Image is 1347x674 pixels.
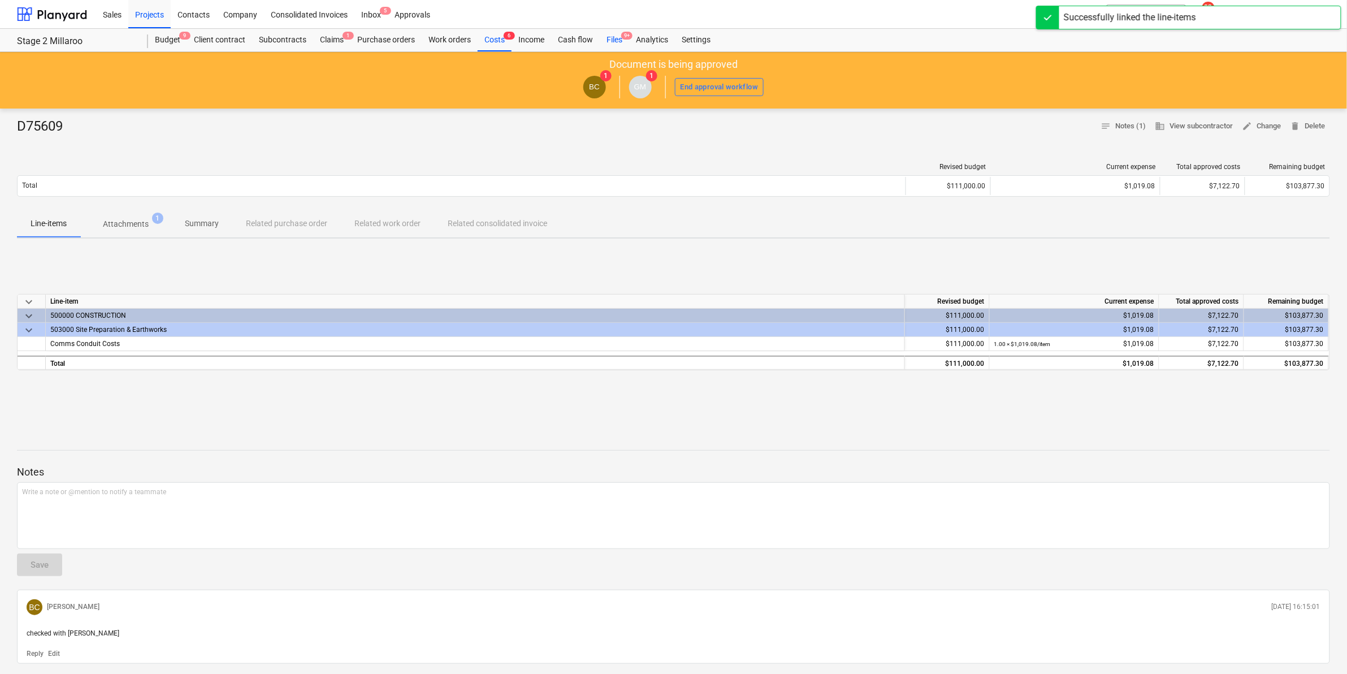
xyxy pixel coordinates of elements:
a: Files9+ [600,29,629,51]
a: Claims1 [313,29,350,51]
span: 5 [380,7,391,15]
span: $103,877.30 [1285,340,1324,348]
span: Comms Conduit Costs [50,340,120,348]
span: 1 [152,213,163,224]
span: 1 [600,70,612,81]
div: Remaining budget [1250,163,1326,171]
button: Notes (1) [1097,118,1151,135]
a: Client contract [187,29,252,51]
div: 503000 Site Preparation & Earthworks [50,323,900,336]
span: edit [1242,121,1253,131]
div: $1,019.08 [994,309,1154,323]
span: business [1155,121,1166,131]
span: notes [1101,121,1111,131]
div: $7,122.70 [1159,323,1244,337]
span: GM [634,83,646,91]
a: Income [512,29,551,51]
div: $7,122.70 [1160,177,1245,195]
div: Revised budget [905,295,990,309]
p: [PERSON_NAME] [47,602,99,612]
div: Revised budget [911,163,986,171]
a: Work orders [422,29,478,51]
div: Analytics [629,29,675,51]
div: $1,019.08 [994,323,1154,337]
div: Current expense [990,295,1159,309]
span: 6 [504,32,515,40]
button: Edit [48,649,60,659]
div: Stage 2 Millaroo [17,36,135,47]
div: Budget [148,29,187,51]
div: Current expense [995,163,1156,171]
a: Budget9 [148,29,187,51]
div: $7,122.70 [1159,356,1244,370]
p: Summary [185,218,219,230]
p: Attachments [103,218,149,230]
div: Successfully linked the line-items [1064,11,1196,24]
div: $111,000.00 [905,337,990,351]
div: Claims [313,29,350,51]
a: Purchase orders [350,29,422,51]
span: 1 [646,70,657,81]
button: Change [1238,118,1286,135]
div: $111,000.00 [906,177,990,195]
span: BC [29,603,40,612]
span: delete [1290,121,1301,131]
div: $103,877.30 [1244,323,1329,337]
div: 500000 CONSTRUCTION [50,309,900,322]
div: End approval workflow [681,81,759,94]
div: Line-item [46,295,905,309]
a: Settings [675,29,717,51]
div: Billy Campbell [27,599,42,615]
a: Cash flow [551,29,600,51]
p: Total [22,181,37,191]
div: $111,000.00 [905,356,990,370]
a: Costs6 [478,29,512,51]
div: $7,122.70 [1159,309,1244,323]
div: Total approved costs [1165,163,1241,171]
div: $103,877.30 [1244,356,1329,370]
div: $1,019.08 [994,357,1154,371]
span: Delete [1290,120,1326,133]
span: keyboard_arrow_down [22,323,36,337]
p: Document is being approved [609,58,738,71]
div: Costs [478,29,512,51]
div: Geoff Morley [629,76,652,98]
span: Notes (1) [1101,120,1146,133]
div: $111,000.00 [905,309,990,323]
span: 9+ [621,32,633,40]
span: keyboard_arrow_down [22,309,36,323]
a: Subcontracts [252,29,313,51]
button: View subcontractor [1151,118,1238,135]
span: View subcontractor [1155,120,1233,133]
div: Files [600,29,629,51]
div: $1,019.08 [994,337,1154,351]
span: 1 [343,32,354,40]
div: $1,019.08 [995,182,1155,190]
span: 9 [179,32,190,40]
p: Line-items [31,218,67,230]
div: D75609 [17,118,72,136]
div: Remaining budget [1244,295,1329,309]
p: Notes [17,465,1330,479]
button: Reply [27,649,44,659]
div: $111,000.00 [905,323,990,337]
p: [DATE] 16:15:01 [1272,602,1320,612]
span: checked with [PERSON_NAME] [27,629,119,637]
span: Change [1242,120,1281,133]
div: Total approved costs [1159,295,1244,309]
span: $103,877.30 [1287,182,1325,190]
div: Total [46,356,905,370]
button: Delete [1286,118,1330,135]
small: 1.00 × $1,019.08 / item [994,341,1051,347]
span: $7,122.70 [1209,340,1239,348]
span: BC [589,83,600,91]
